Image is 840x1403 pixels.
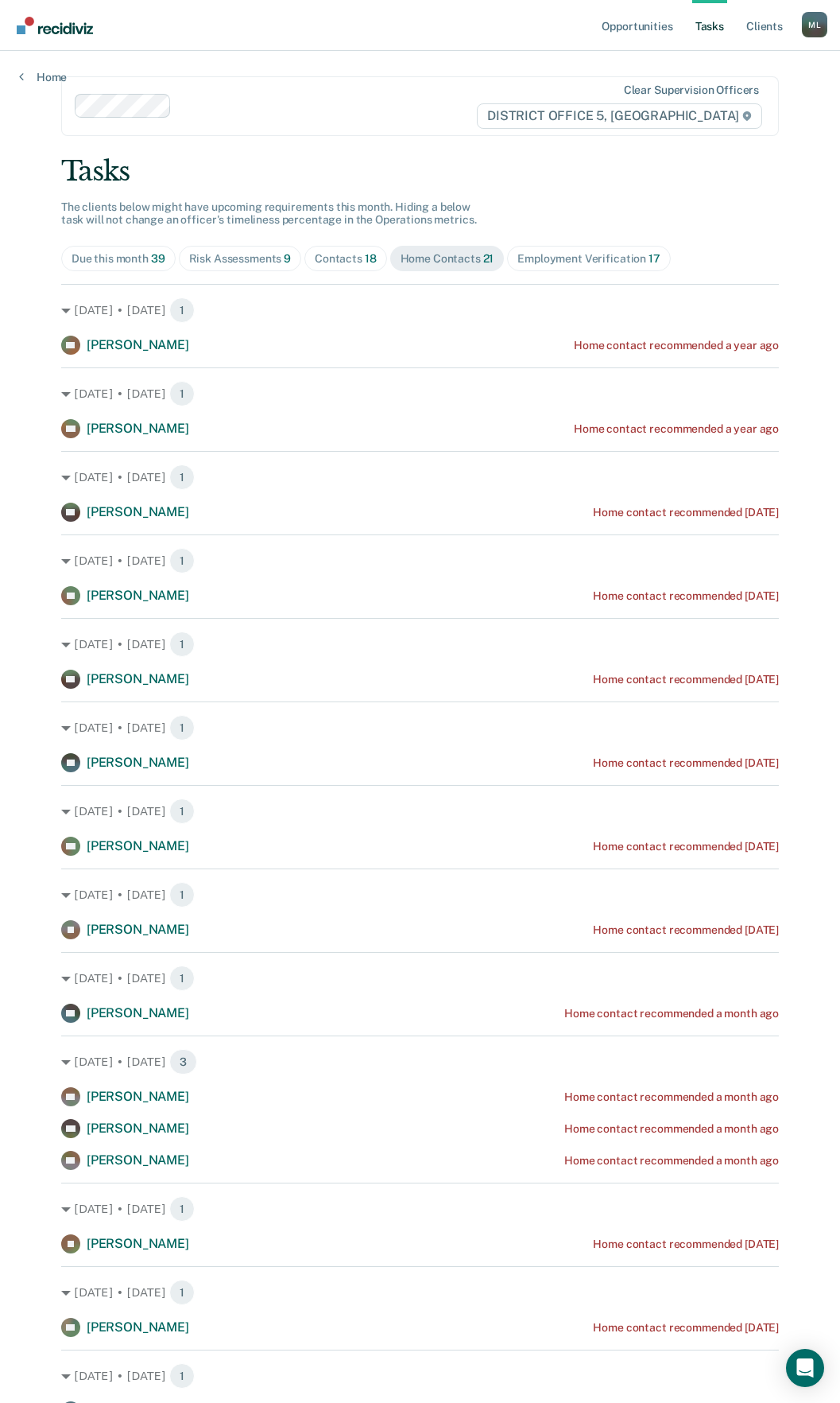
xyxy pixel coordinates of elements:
[169,1049,197,1075] span: 3
[61,381,779,406] div: [DATE] • [DATE] 1
[61,155,779,188] div: Tasks
[593,589,779,603] div: Home contact recommended [DATE]
[87,1152,189,1168] span: [PERSON_NAME]
[61,297,779,323] div: [DATE] • [DATE] 1
[19,70,67,84] a: Home
[648,252,660,265] span: 17
[87,504,189,519] span: [PERSON_NAME]
[564,1154,779,1168] div: Home contact recommended a month ago
[169,966,195,991] span: 1
[87,337,189,352] span: [PERSON_NAME]
[87,922,189,937] span: [PERSON_NAME]
[169,1280,195,1305] span: 1
[483,252,494,265] span: 21
[315,252,377,266] div: Contacts
[593,506,779,519] div: Home contact recommended [DATE]
[802,12,827,37] button: Profile dropdown button
[169,464,195,490] span: 1
[564,1090,779,1104] div: Home contact recommended a month ago
[87,1121,189,1136] span: [PERSON_NAME]
[87,421,189,436] span: [PERSON_NAME]
[61,1280,779,1305] div: [DATE] • [DATE] 1
[61,1196,779,1222] div: [DATE] • [DATE] 1
[61,464,779,490] div: [DATE] • [DATE] 1
[169,632,195,657] span: 1
[169,1363,195,1389] span: 1
[17,17,93,34] img: Recidiviz
[72,252,165,266] div: Due this month
[593,1321,779,1335] div: Home contact recommended [DATE]
[61,1363,779,1389] div: [DATE] • [DATE] 1
[477,103,762,129] span: DISTRICT OFFICE 5, [GEOGRAPHIC_DATA]
[574,422,779,436] div: Home contact recommended a year ago
[61,882,779,907] div: [DATE] • [DATE] 1
[61,715,779,740] div: [DATE] • [DATE] 1
[593,756,779,770] div: Home contact recommended [DATE]
[61,632,779,657] div: [DATE] • [DATE] 1
[87,671,189,686] span: [PERSON_NAME]
[169,715,195,740] span: 1
[169,381,195,406] span: 1
[786,1349,824,1387] div: Open Intercom Messenger
[401,252,494,266] div: Home Contacts
[169,297,195,323] span: 1
[87,1089,189,1104] span: [PERSON_NAME]
[564,1007,779,1020] div: Home contact recommended a month ago
[593,923,779,937] div: Home contact recommended [DATE]
[365,252,377,265] span: 18
[87,838,189,853] span: [PERSON_NAME]
[169,1196,195,1222] span: 1
[169,882,195,907] span: 1
[87,588,189,603] span: [PERSON_NAME]
[593,673,779,686] div: Home contact recommended [DATE]
[517,252,660,266] div: Employment Verification
[61,799,779,824] div: [DATE] • [DATE] 1
[61,1049,779,1075] div: [DATE] • [DATE] 3
[87,1005,189,1020] span: [PERSON_NAME]
[87,1319,189,1335] span: [PERSON_NAME]
[284,252,291,265] span: 9
[574,339,779,352] div: Home contact recommended a year ago
[802,12,827,37] div: M L
[87,1236,189,1251] span: [PERSON_NAME]
[169,548,195,573] span: 1
[151,252,165,265] span: 39
[593,1238,779,1251] div: Home contact recommended [DATE]
[169,799,195,824] span: 1
[189,252,292,266] div: Risk Assessments
[624,84,759,97] div: Clear supervision officers
[61,966,779,991] div: [DATE] • [DATE] 1
[61,548,779,573] div: [DATE] • [DATE] 1
[593,840,779,853] div: Home contact recommended [DATE]
[87,755,189,770] span: [PERSON_NAME]
[61,200,477,227] span: The clients below might have upcoming requirements this month. Hiding a below task will not chang...
[564,1122,779,1136] div: Home contact recommended a month ago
